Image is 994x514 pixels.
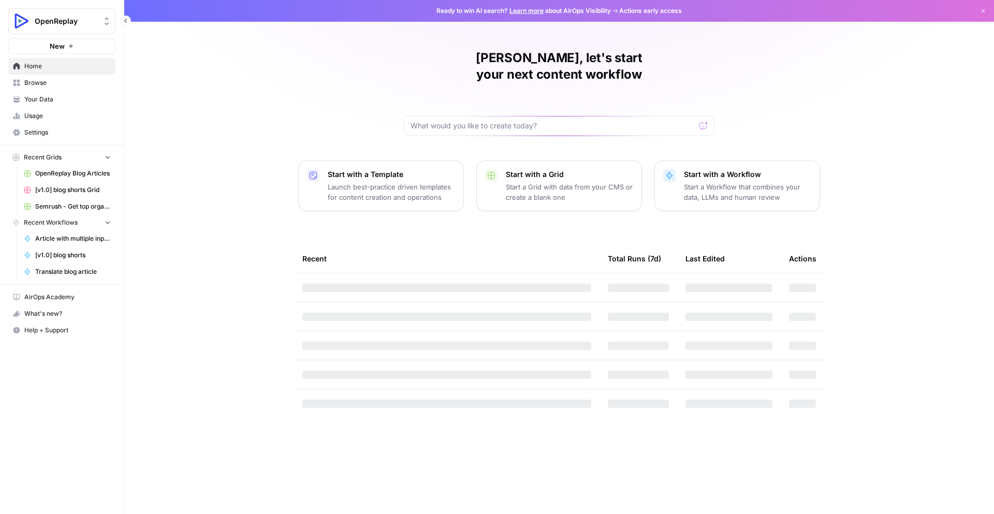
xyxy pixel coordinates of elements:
span: Help + Support [24,326,111,335]
span: Usage [24,111,111,121]
p: Start with a Template [328,169,455,180]
input: What would you like to create today? [411,121,695,131]
span: Actions early access [619,6,682,16]
a: Learn more [509,7,544,14]
a: Home [8,58,115,75]
span: Browse [24,78,111,87]
button: Recent Workflows [8,215,115,230]
a: AirOps Academy [8,289,115,305]
a: Semrush - Get top organic pages for a domain [19,198,115,215]
p: Start with a Workflow [684,169,811,180]
span: OpenReplay Blog Articles [35,169,111,178]
a: Your Data [8,91,115,108]
p: Launch best-practice driven templates for content creation and operations [328,182,455,202]
button: Start with a GridStart a Grid with data from your CMS or create a blank one [476,160,642,211]
button: Start with a WorkflowStart a Workflow that combines your data, LLMs and human review [654,160,820,211]
span: OpenReplay [35,16,97,26]
a: Usage [8,108,115,124]
span: Recent Workflows [24,218,78,227]
p: Start a Workflow that combines your data, LLMs and human review [684,182,811,202]
a: [v1.0] blog shorts Grid [19,182,115,198]
span: AirOps Academy [24,292,111,302]
span: New [50,41,65,51]
button: Workspace: OpenReplay [8,8,115,34]
span: Your Data [24,95,111,104]
div: Actions [789,244,816,273]
a: OpenReplay Blog Articles [19,165,115,182]
button: Help + Support [8,322,115,339]
span: Translate blog article [35,267,111,276]
h1: [PERSON_NAME], let's start your next content workflow [404,50,714,83]
div: Last Edited [685,244,725,273]
a: Settings [8,124,115,141]
a: Browse [8,75,115,91]
span: Home [24,62,111,71]
span: [v1.0] blog shorts [35,251,111,260]
span: Settings [24,128,111,137]
span: Semrush - Get top organic pages for a domain [35,202,111,211]
a: [v1.0] blog shorts [19,247,115,263]
a: Translate blog article [19,263,115,280]
a: Article with multiple inputs [19,230,115,247]
span: [v1.0] blog shorts Grid [35,185,111,195]
button: Start with a TemplateLaunch best-practice driven templates for content creation and operations [298,160,464,211]
button: Recent Grids [8,150,115,165]
img: OpenReplay Logo [12,12,31,31]
div: Total Runs (7d) [608,244,661,273]
div: Recent [302,244,591,273]
button: New [8,38,115,54]
p: Start a Grid with data from your CMS or create a blank one [506,182,633,202]
div: What's new? [9,306,115,321]
span: Ready to win AI search? about AirOps Visibility [436,6,611,16]
span: Article with multiple inputs [35,234,111,243]
span: Recent Grids [24,153,62,162]
p: Start with a Grid [506,169,633,180]
button: What's new? [8,305,115,322]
